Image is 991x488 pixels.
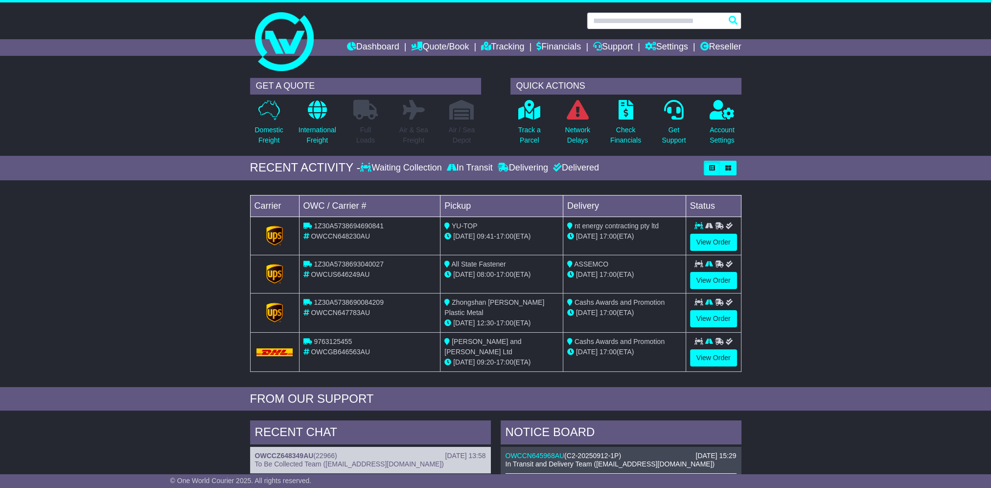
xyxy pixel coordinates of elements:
span: 17:00 [496,232,513,240]
span: 09:41 [477,232,494,240]
td: Pickup [440,195,563,217]
span: In Transit and Delivery Team ([EMAIL_ADDRESS][DOMAIN_NAME]) [506,460,715,468]
div: (ETA) [567,231,682,242]
span: 1Z30A5738690084209 [314,298,383,306]
span: 17:00 [496,270,513,278]
a: View Order [690,310,737,327]
div: (ETA) [567,269,682,280]
a: AccountSettings [709,99,735,151]
img: DHL.png [256,348,293,356]
a: View Order [690,349,737,366]
span: 17:00 [599,270,617,278]
div: ( ) [506,452,737,460]
span: OWCUS646249AU [311,270,369,278]
span: nt energy contracting pty ltd [575,222,659,230]
span: 09:20 [477,358,494,366]
p: Domestic Freight [254,125,283,146]
span: [DATE] [576,309,598,317]
span: 17:00 [599,348,617,356]
td: Delivery [563,195,686,217]
div: GET A QUOTE [250,78,481,95]
span: 17:00 [599,232,617,240]
div: RECENT ACTIVITY - [250,161,361,175]
a: InternationalFreight [298,99,337,151]
a: Settings [645,39,688,56]
p: Check Financials [610,125,641,146]
span: All State Fastener [451,260,506,268]
span: Zhongshan [PERSON_NAME] Plastic Metal [444,298,544,317]
span: 17:00 [496,358,513,366]
span: C2-20250912-1P [567,452,619,460]
span: [PERSON_NAME] and [PERSON_NAME] Ltd [444,338,521,356]
div: [DATE] 15:29 [695,452,736,460]
div: - (ETA) [444,357,559,367]
a: OWCCZ648349AU [255,452,314,460]
a: NetworkDelays [564,99,590,151]
span: [DATE] [453,319,475,327]
span: 17:00 [496,319,513,327]
span: ASSEMCO [574,260,608,268]
span: [DATE] [576,348,598,356]
a: Track aParcel [518,99,541,151]
div: RECENT CHAT [250,420,491,447]
a: DomesticFreight [254,99,283,151]
td: OWC / Carrier # [299,195,440,217]
div: [DATE] 13:58 [445,452,485,460]
a: Support [593,39,633,56]
td: Status [686,195,741,217]
p: Account Settings [710,125,735,146]
span: Cashs Awards and Promotion [575,298,665,306]
span: [DATE] [453,232,475,240]
img: GetCarrierServiceLogo [266,226,283,245]
span: 17:00 [599,309,617,317]
span: 22966 [316,452,335,460]
span: OWCCN648230AU [311,232,370,240]
span: OWCCN647783AU [311,309,370,317]
a: Tracking [481,39,524,56]
p: Air & Sea Freight [399,125,428,146]
a: View Order [690,272,737,289]
div: Delivered [551,163,599,173]
img: GetCarrierServiceLogo [266,264,283,284]
span: OWCGB646563AU [311,348,370,356]
span: 08:00 [477,270,494,278]
div: Delivering [495,163,551,173]
p: International Freight [299,125,336,146]
a: GetSupport [661,99,686,151]
div: QUICK ACTIONS [510,78,741,95]
a: OWCCN645968AU [506,452,565,460]
span: To Be Collected Team ([EMAIL_ADDRESS][DOMAIN_NAME]) [255,460,444,468]
a: Financials [536,39,581,56]
div: - (ETA) [444,231,559,242]
span: [DATE] [576,232,598,240]
div: Waiting Collection [360,163,444,173]
span: [DATE] [576,270,598,278]
div: - (ETA) [444,318,559,328]
span: 1Z30A5738694690841 [314,222,383,230]
span: 12:30 [477,319,494,327]
span: 1Z30A5738693040027 [314,260,383,268]
span: [DATE] [453,270,475,278]
p: Network Delays [565,125,590,146]
a: View Order [690,234,737,251]
p: Get Support [662,125,686,146]
div: NOTICE BOARD [501,420,741,447]
img: GetCarrierServiceLogo [266,303,283,322]
a: CheckFinancials [610,99,642,151]
div: ( ) [255,452,486,460]
a: Reseller [700,39,741,56]
p: Track a Parcel [518,125,541,146]
span: © One World Courier 2025. All rights reserved. [170,477,312,485]
td: Carrier [250,195,299,217]
span: [DATE] [453,358,475,366]
p: Air / Sea Depot [449,125,475,146]
p: Full Loads [353,125,378,146]
a: Dashboard [347,39,399,56]
div: - (ETA) [444,269,559,280]
span: Cashs Awards and Promotion [575,338,665,345]
span: YU-TOP [452,222,478,230]
div: (ETA) [567,308,682,318]
a: Quote/Book [411,39,469,56]
div: (ETA) [567,347,682,357]
div: In Transit [444,163,495,173]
